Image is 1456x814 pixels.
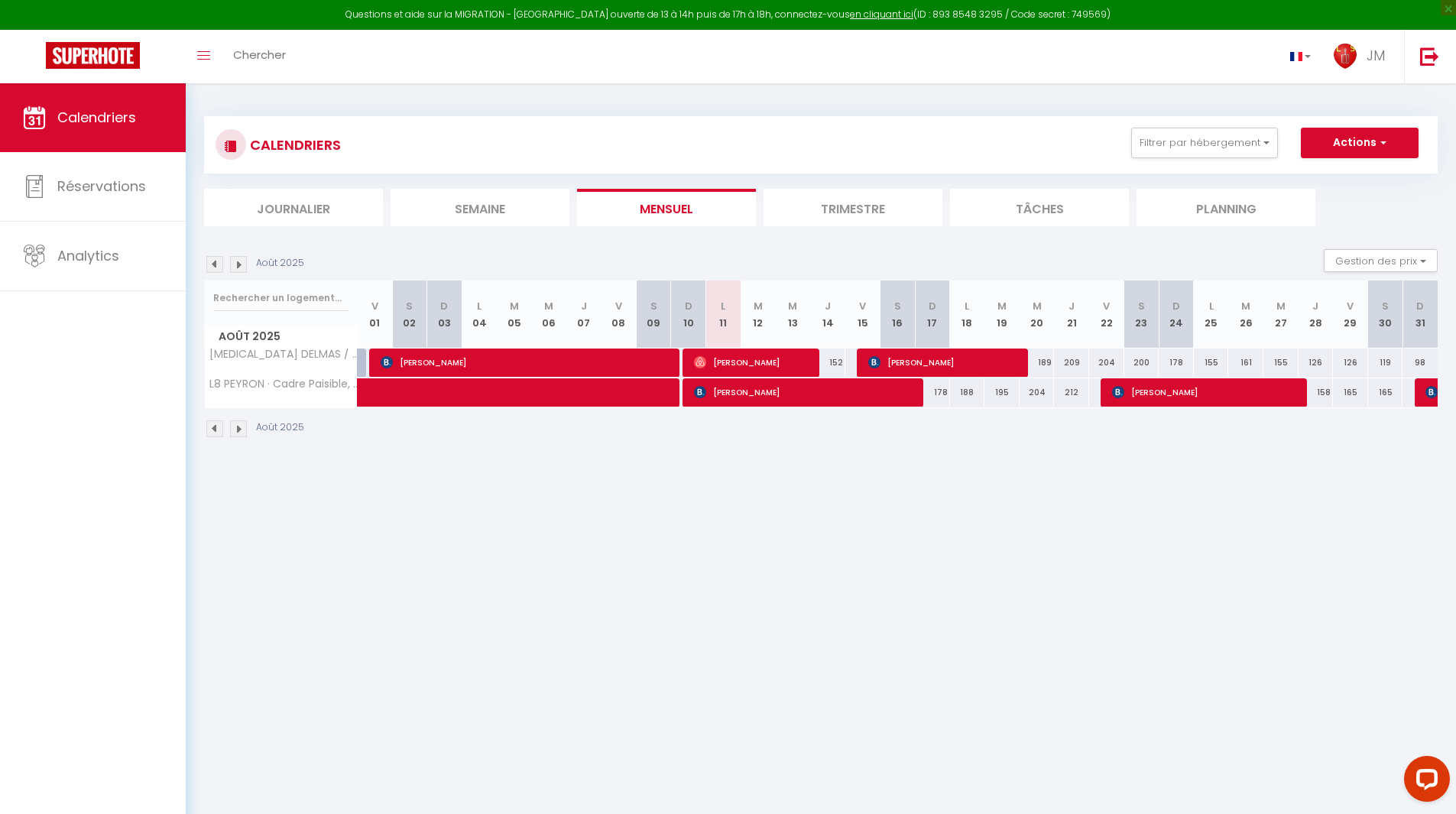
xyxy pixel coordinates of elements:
[671,281,706,349] th: 10
[825,299,831,313] abbr: J
[205,326,357,348] span: Août 2025
[1402,281,1438,349] th: 31
[650,299,657,313] abbr: S
[497,281,532,349] th: 05
[1033,299,1042,313] abbr: M
[1131,128,1278,158] button: Filtrer par hébergement
[1416,299,1424,313] abbr: D
[965,299,969,313] abbr: L
[1392,750,1456,814] iframe: LiveChat chat widget
[1333,281,1368,349] th: 29
[1068,299,1075,313] abbr: J
[1159,281,1194,349] th: 24
[477,299,482,313] abbr: L
[1312,299,1318,313] abbr: J
[246,128,341,162] h3: CALENDRIERS
[1172,299,1180,313] abbr: D
[1276,299,1286,313] abbr: M
[256,256,304,271] p: Août 2025
[1228,349,1263,377] div: 161
[721,299,725,313] abbr: L
[1420,47,1439,66] img: logout
[741,281,776,349] th: 12
[915,281,950,349] th: 17
[1228,281,1263,349] th: 26
[810,281,845,349] th: 14
[1368,281,1403,349] th: 30
[392,281,427,349] th: 02
[1263,349,1299,377] div: 155
[615,299,622,313] abbr: V
[57,108,136,127] span: Calendriers
[1112,378,1299,407] span: [PERSON_NAME]
[602,281,637,349] th: 08
[1137,189,1315,226] li: Planning
[391,189,569,226] li: Semaine
[1054,349,1089,377] div: 209
[544,299,553,313] abbr: M
[531,281,566,349] th: 06
[850,8,913,21] a: en cliquant ici
[1368,349,1403,377] div: 119
[1124,349,1159,377] div: 200
[984,281,1020,349] th: 19
[636,281,671,349] th: 09
[810,349,845,377] div: 152
[1020,349,1055,377] div: 189
[440,299,448,313] abbr: D
[1299,378,1334,407] div: 158
[1299,349,1334,377] div: 126
[1020,378,1055,407] div: 204
[950,189,1129,226] li: Tâches
[256,420,304,435] p: Août 2025
[213,284,349,312] input: Rechercher un logement...
[880,281,915,349] th: 16
[1103,299,1110,313] abbr: V
[984,378,1020,407] div: 195
[1347,299,1354,313] abbr: V
[1089,349,1124,377] div: 204
[1368,378,1403,407] div: 165
[1054,378,1089,407] div: 212
[845,281,880,349] th: 15
[997,299,1007,313] abbr: M
[1263,281,1299,349] th: 27
[1194,349,1229,377] div: 155
[207,349,360,360] span: [MEDICAL_DATA] DELMAS / 3 pièces vue mer - ANT08
[371,299,378,313] abbr: V
[577,189,756,226] li: Mensuel
[1194,281,1229,349] th: 25
[358,281,393,349] th: 01
[207,378,360,390] span: L8 PEYRON · Cadre Paisible, Vue sur Mer/Terrasse, Parking &AC
[1209,299,1214,313] abbr: L
[1054,281,1089,349] th: 21
[788,299,797,313] abbr: M
[754,299,763,313] abbr: M
[222,30,297,83] a: Chercher
[776,281,811,349] th: 13
[1299,281,1334,349] th: 28
[1333,378,1368,407] div: 165
[581,299,587,313] abbr: J
[57,177,146,196] span: Réservations
[1301,128,1419,158] button: Actions
[510,299,519,313] abbr: M
[566,281,602,349] th: 07
[462,281,497,349] th: 04
[1367,46,1385,65] span: JM
[1241,299,1250,313] abbr: M
[57,246,119,265] span: Analytics
[685,299,692,313] abbr: D
[1324,249,1438,272] button: Gestion des prix
[868,348,1020,377] span: [PERSON_NAME]
[705,281,741,349] th: 11
[950,281,985,349] th: 18
[894,299,901,313] abbr: S
[694,348,811,377] span: [PERSON_NAME]
[1382,299,1389,313] abbr: S
[1334,44,1357,69] img: ...
[381,348,673,377] span: [PERSON_NAME]
[1322,30,1404,83] a: ... JM
[1124,281,1159,349] th: 23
